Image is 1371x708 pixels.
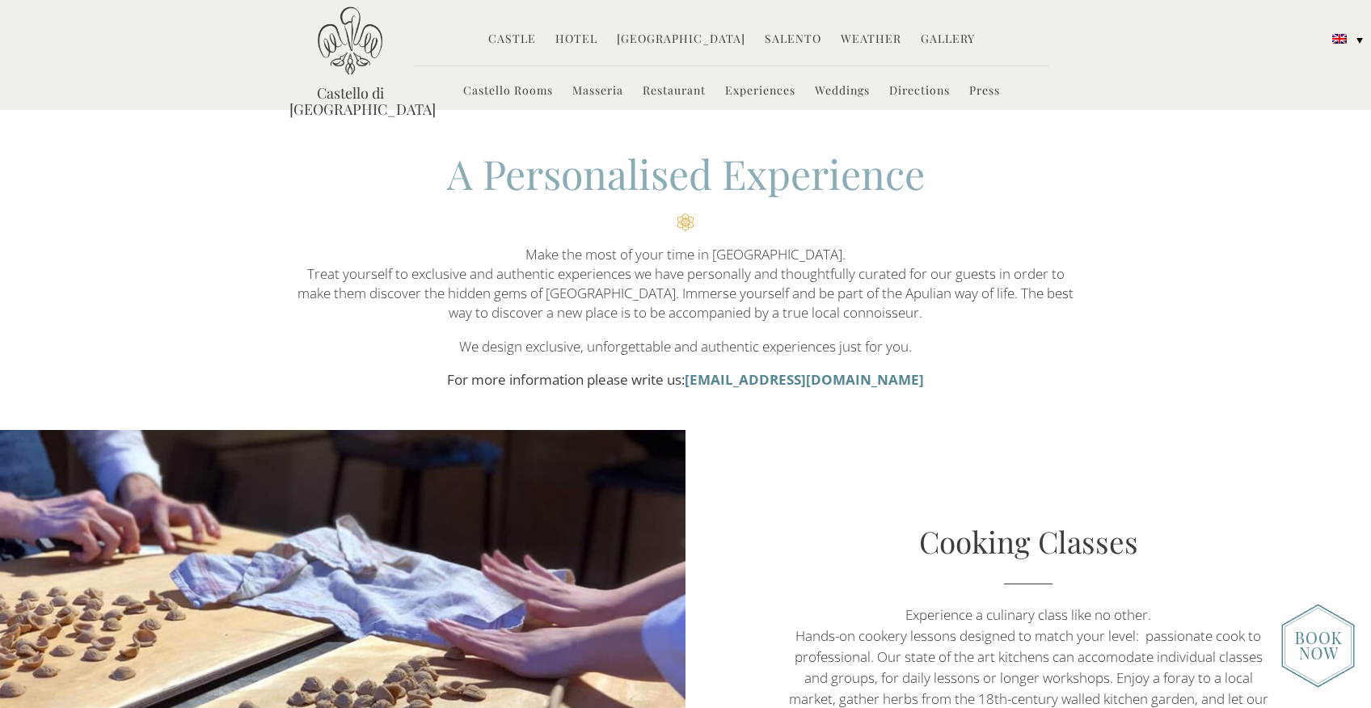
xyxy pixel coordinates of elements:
a: [EMAIL_ADDRESS][DOMAIN_NAME] [685,370,924,389]
a: Salento [765,31,821,49]
img: Castello di Ugento [318,6,382,75]
a: Restaurant [643,82,706,101]
img: English [1332,34,1347,44]
strong: For more information please write us: [447,370,685,389]
a: Directions [889,82,950,101]
a: [GEOGRAPHIC_DATA] [617,31,745,49]
a: Cooking Classes [919,521,1138,561]
a: Masseria [572,82,623,101]
h2: A Personalised Experience [289,146,1082,231]
a: Castello di [GEOGRAPHIC_DATA] [289,85,411,117]
img: new-booknow.png [1281,604,1355,688]
p: Make the most of your time in [GEOGRAPHIC_DATA]. Treat yourself to exclusive and authentic experi... [289,245,1082,323]
a: Hotel [555,31,597,49]
a: Press [969,82,1000,101]
a: Weather [841,31,901,49]
a: Experiences [725,82,795,101]
a: Castello Rooms [463,82,553,101]
a: Castle [488,31,536,49]
a: Weddings [815,82,870,101]
p: We design exclusive, unforgettable and authentic experiences just for you. [289,337,1082,356]
a: Gallery [921,31,975,49]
